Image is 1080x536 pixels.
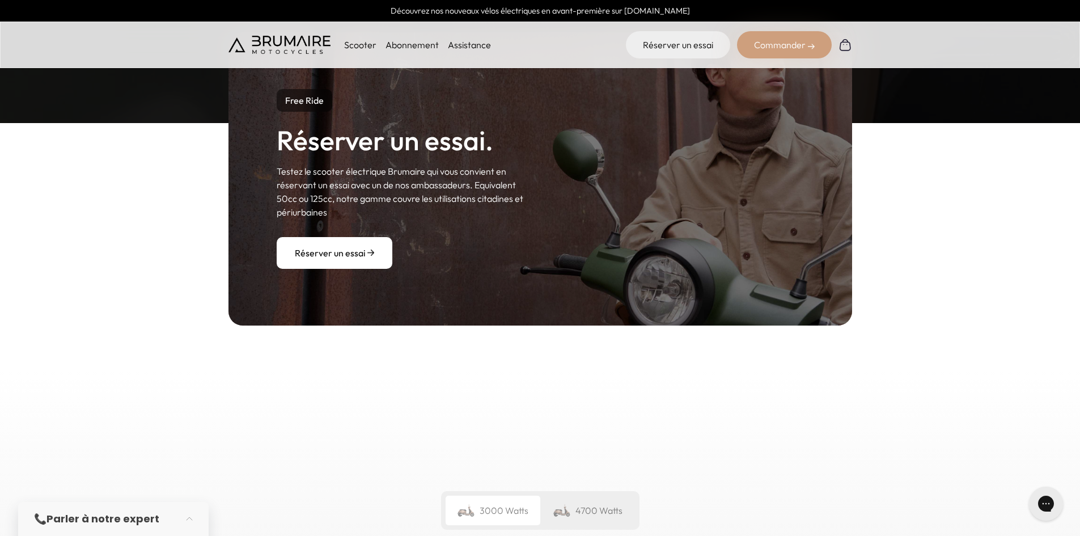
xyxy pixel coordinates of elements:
[446,496,540,525] div: 3000 Watts
[367,250,374,255] img: arrow-right.png
[808,43,815,50] img: right-arrow-2.png
[277,164,531,219] p: Testez le scooter électrique Brumaire qui vous convient en réservant un essai avec un de nos amba...
[626,31,730,58] a: Réserver un essai
[228,36,331,54] img: Brumaire Motocycles
[838,38,852,52] img: Panier
[386,39,439,50] a: Abonnement
[277,237,392,269] a: Réserver un essai
[737,31,832,58] div: Commander
[277,89,332,112] p: Free Ride
[277,125,493,155] h2: Réserver un essai.
[1023,483,1069,525] iframe: Gorgias live chat messenger
[448,39,491,50] a: Assistance
[344,38,376,52] p: Scooter
[540,496,635,525] div: 4700 Watts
